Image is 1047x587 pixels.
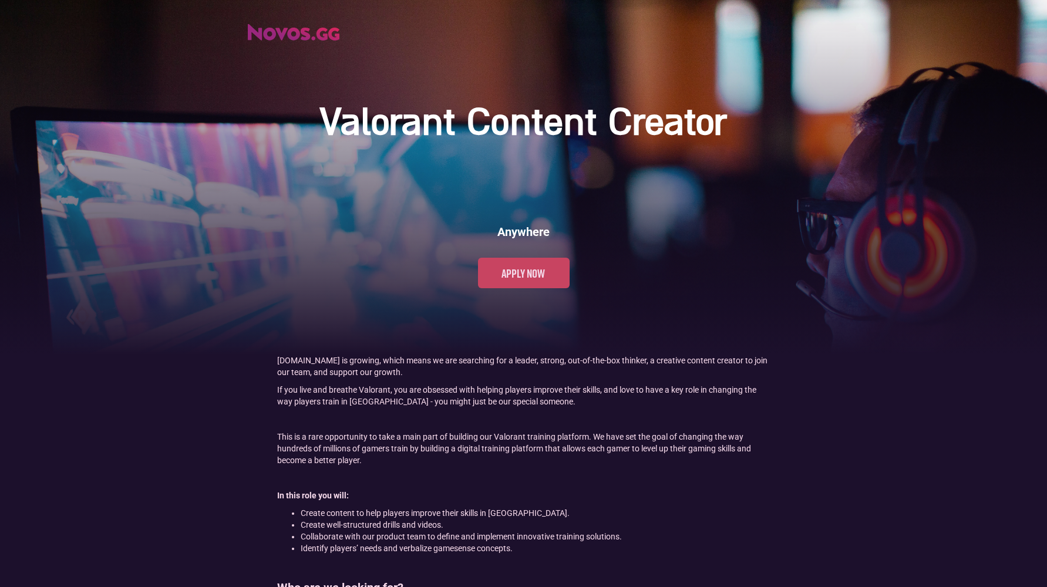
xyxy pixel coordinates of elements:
[478,258,570,288] a: Apply now
[301,542,770,554] li: Identify players’ needs and verbalize gamesense concepts.
[277,384,770,407] p: If you live and breathe Valorant, you are obsessed with helping players improve their skills, and...
[277,355,770,378] p: [DOMAIN_NAME] is growing, which means we are searching for a leader, strong, out-of-the-box think...
[301,519,770,531] li: Create well-structured drills and videos.
[301,507,770,519] li: Create content to help players improve their skills in [GEOGRAPHIC_DATA].
[497,224,550,240] h6: Anywhere
[277,431,770,466] p: This is a rare opportunity to take a main part of building our Valorant training platform. We hav...
[277,413,770,425] p: ‍
[277,491,349,500] strong: In this role you will:
[301,531,770,542] li: Collaborate with our product team to define and implement innovative training solutions.
[321,101,726,147] h1: Valorant Content Creator
[277,472,770,484] p: ‍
